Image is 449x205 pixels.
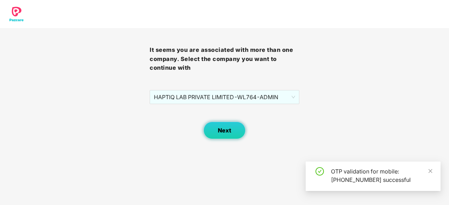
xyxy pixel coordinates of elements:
[150,46,299,73] h3: It seems you are associated with more than one company. Select the company you want to continue with
[203,122,246,139] button: Next
[218,127,231,134] span: Next
[315,167,324,176] span: check-circle
[331,167,432,184] div: OTP validation for mobile: [PHONE_NUMBER] successful
[154,90,295,104] span: HAPTIQ LAB PRIVATE LIMITED - WL764 - ADMIN
[428,169,433,173] span: close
